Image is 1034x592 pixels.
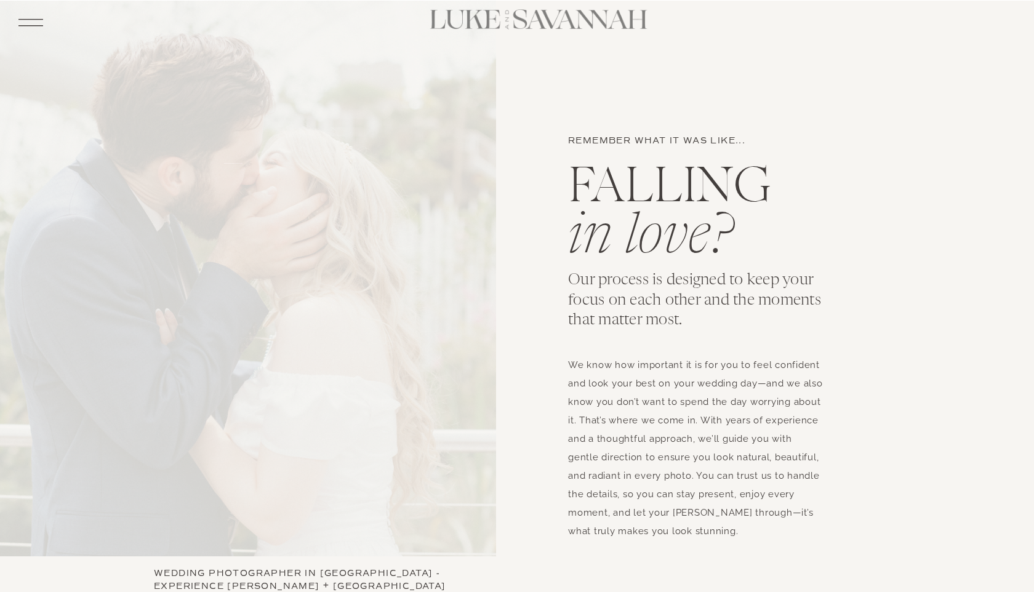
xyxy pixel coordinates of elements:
[154,567,491,578] h1: wedding photographer in [GEOGRAPHIC_DATA] - experience [PERSON_NAME] + [GEOGRAPHIC_DATA]
[568,162,747,191] p: FALLING
[568,356,823,454] p: We know how important it is for you to feel confident and look your best on your wedding day—and ...
[568,271,826,343] p: Our process is designed to keep your focus on each other and the moments that matter most.
[568,134,784,145] p: REMEMBER WHAT IT WAS LIKE...
[568,204,767,233] p: in love?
